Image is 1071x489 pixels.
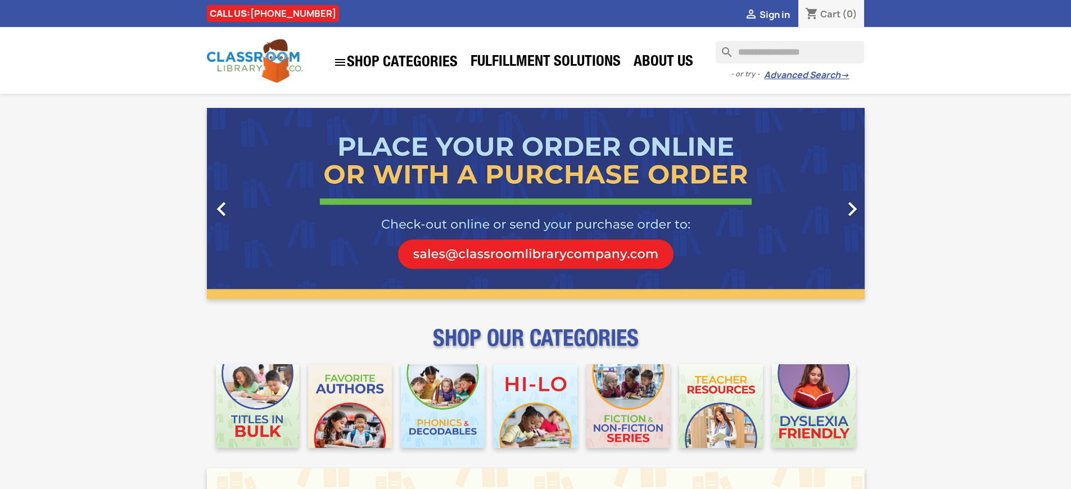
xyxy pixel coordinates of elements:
input: Search [716,41,864,64]
div: CALL US: [207,5,339,22]
ul: Carousel container [207,108,865,299]
i:  [207,195,236,223]
a: Next [766,108,865,299]
img: CLC_Favorite_Authors_Mobile.jpg [308,364,392,448]
a: About Us [628,52,699,74]
img: CLC_Bulk_Mobile.jpg [216,364,300,448]
a: Fulfillment Solutions [465,52,626,74]
img: CLC_HiLo_Mobile.jpg [494,364,577,448]
span: Cart [820,8,840,20]
img: CLC_Phonics_And_Decodables_Mobile.jpg [401,364,485,448]
a:  Sign in [744,8,790,21]
a: SHOP CATEGORIES [328,50,463,75]
i:  [744,8,758,22]
p: SHOP OUR CATEGORIES [207,335,865,355]
a: Previous [207,108,306,299]
a: Advanced Search→ [764,70,849,81]
img: CLC_Fiction_Nonfiction_Mobile.jpg [586,364,670,448]
span: Sign in [760,8,790,21]
i: search [716,41,729,55]
span: (0) [842,8,857,20]
i:  [838,195,866,223]
span: → [840,70,849,81]
img: CLC_Dyslexia_Mobile.jpg [772,364,856,448]
span: - or try - [731,69,764,80]
i:  [333,56,347,69]
a: [PHONE_NUMBER] [250,7,336,20]
i: shopping_cart [805,8,819,21]
img: Classroom Library Company [207,39,302,83]
img: CLC_Teacher_Resources_Mobile.jpg [679,364,763,448]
